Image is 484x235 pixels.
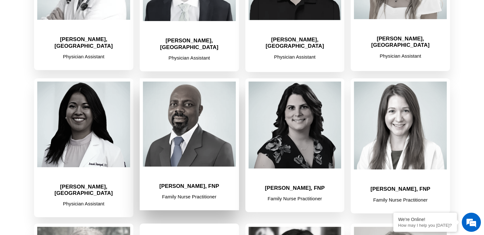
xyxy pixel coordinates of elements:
h2: [PERSON_NAME], [GEOGRAPHIC_DATA] [143,38,236,51]
div: We're Online! [398,217,452,222]
h2: [PERSON_NAME], FNP [249,185,341,191]
p: How may I help you today? [398,223,452,228]
img: Lacie Marable National Addiction Specialists Provider [354,82,447,170]
p: Physician Assistant [37,200,130,208]
img: Araceli_Davenport-National Addiction Specialists Physician Assistant (1) (1) (1) [37,82,130,167]
h2: [PERSON_NAME], [GEOGRAPHIC_DATA] [37,184,130,197]
h2: [PERSON_NAME], FNP [354,186,447,192]
img: Fredrick Anikwe National Addiction Specialists Provider [143,82,236,167]
p: Physician Assistant [37,53,130,61]
h2: [PERSON_NAME], [GEOGRAPHIC_DATA] [37,36,130,49]
h2: [PERSON_NAME], FNP [143,183,236,189]
p: Physician Assistant [249,53,341,61]
p: Family Nurse Practitioner [354,196,447,204]
img: Jennifer Taylor National Addiction Specialists Provider [249,82,341,168]
p: Family Nurse Practitioner [249,195,341,203]
p: Physician Assistant [354,52,447,60]
p: Family Nurse Practitioner [143,193,236,201]
h2: [PERSON_NAME], [GEOGRAPHIC_DATA] [249,37,341,50]
h2: [PERSON_NAME], [GEOGRAPHIC_DATA] [354,36,447,49]
p: Physician Assistant [143,54,236,62]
